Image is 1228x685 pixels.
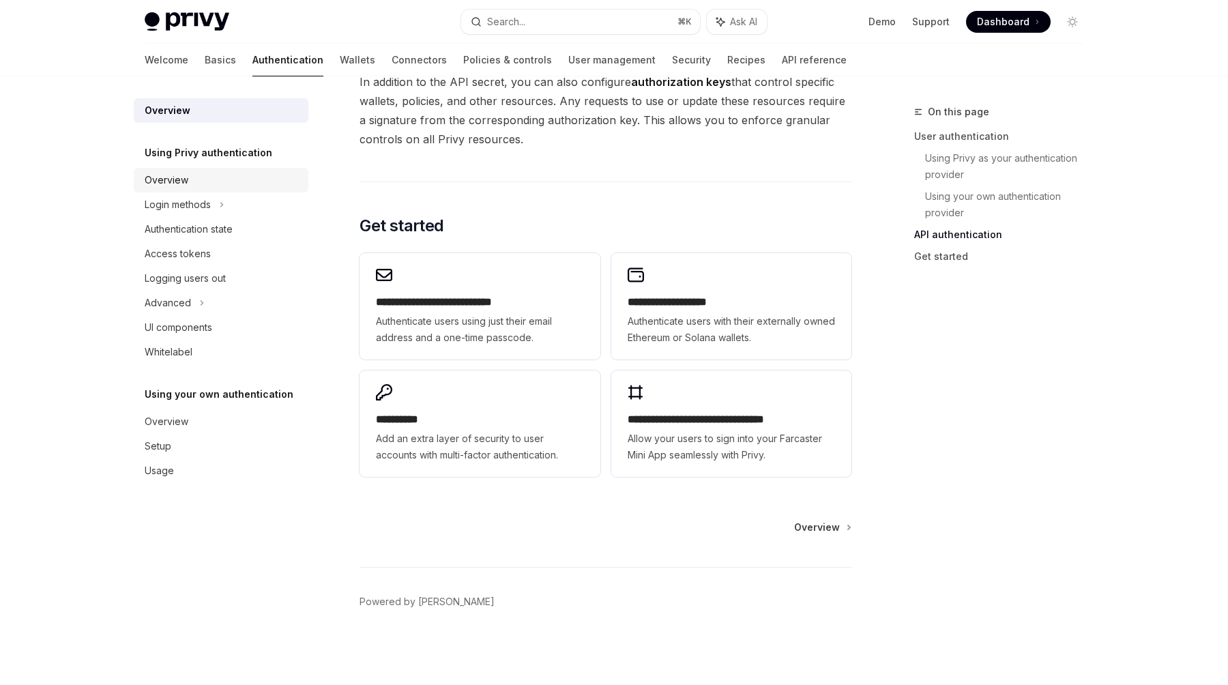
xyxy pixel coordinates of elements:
a: Using Privy as your authentication provider [925,147,1094,186]
a: Welcome [145,44,188,76]
span: Dashboard [977,15,1029,29]
a: User management [568,44,656,76]
a: Basics [205,44,236,76]
div: Logging users out [145,270,226,287]
a: **** **** **** ****Authenticate users with their externally owned Ethereum or Solana wallets. [611,253,851,360]
a: Overview [134,98,308,123]
div: Overview [145,102,190,119]
a: API authentication [914,224,1094,246]
a: **** *****Add an extra layer of security to user accounts with multi-factor authentication. [360,370,600,477]
div: Advanced [145,295,191,311]
a: Wallets [340,44,375,76]
div: UI components [145,319,212,336]
span: In addition to the API secret, you can also configure that control specific wallets, policies, an... [360,72,851,149]
a: Logging users out [134,266,308,291]
a: Usage [134,458,308,483]
span: Add an extra layer of security to user accounts with multi-factor authentication. [376,431,583,463]
a: Policies & controls [463,44,552,76]
a: Demo [868,15,896,29]
button: Ask AI [707,10,767,34]
span: ⌘ K [677,16,692,27]
a: Powered by [PERSON_NAME] [360,595,495,609]
strong: authorization keys [631,75,731,89]
a: Connectors [392,44,447,76]
span: Authenticate users using just their email address and a one-time passcode. [376,313,583,346]
h5: Using your own authentication [145,386,293,403]
a: Dashboard [966,11,1051,33]
div: Usage [145,463,174,479]
a: Access tokens [134,242,308,266]
span: Get started [360,215,443,237]
span: Authenticate users with their externally owned Ethereum or Solana wallets. [628,313,835,346]
span: Overview [794,521,840,534]
a: User authentication [914,126,1094,147]
a: Support [912,15,950,29]
button: Search...⌘K [461,10,700,34]
a: Using your own authentication provider [925,186,1094,224]
button: Toggle dark mode [1062,11,1083,33]
a: Overview [794,521,850,534]
span: Ask AI [730,15,757,29]
span: On this page [928,104,989,120]
a: Whitelabel [134,340,308,364]
span: Allow your users to sign into your Farcaster Mini App seamlessly with Privy. [628,431,835,463]
a: Setup [134,434,308,458]
a: Authentication state [134,217,308,242]
div: Access tokens [145,246,211,262]
a: Overview [134,168,308,192]
div: Login methods [145,196,211,213]
a: Overview [134,409,308,434]
img: light logo [145,12,229,31]
a: Get started [914,246,1094,267]
a: Security [672,44,711,76]
a: API reference [782,44,847,76]
a: Authentication [252,44,323,76]
div: Overview [145,172,188,188]
div: Search... [487,14,525,30]
a: Recipes [727,44,765,76]
div: Overview [145,413,188,430]
div: Whitelabel [145,344,192,360]
div: Setup [145,438,171,454]
a: UI components [134,315,308,340]
div: Authentication state [145,221,233,237]
h5: Using Privy authentication [145,145,272,161]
